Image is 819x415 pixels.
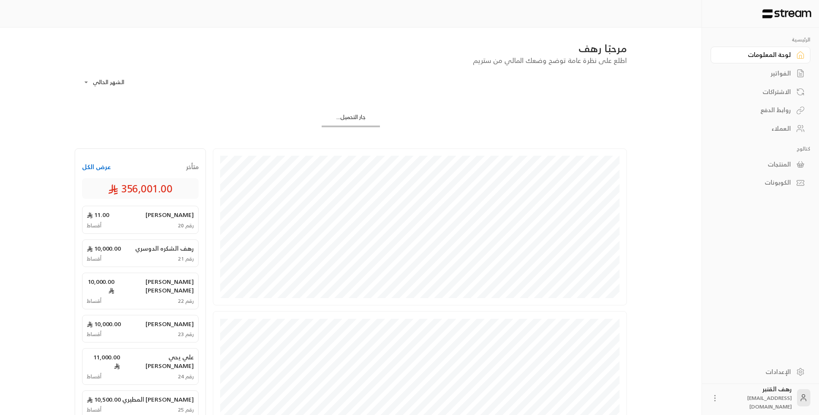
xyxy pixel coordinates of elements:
div: الإعدادات [721,368,791,376]
div: جار التحميل... [322,113,380,126]
div: رهف القنبر [724,385,792,411]
div: الشهر الحالي [79,71,144,94]
button: عرض الكل [82,163,111,171]
div: مرحبًا رهف [75,41,627,55]
span: أقساط [87,298,101,305]
a: لوحة المعلومات [711,47,810,63]
span: 10,500.00 [87,395,121,404]
span: 10,000.00 [87,244,121,253]
div: المنتجات [721,160,791,169]
a: روابط الدفع [711,102,810,119]
span: [PERSON_NAME] المطيري [122,395,194,404]
span: 10,000.00 [87,320,121,328]
span: [EMAIL_ADDRESS][DOMAIN_NAME] [747,393,792,411]
span: أقساط [87,331,101,338]
span: رقم 20 [178,222,194,229]
span: علي يحي [PERSON_NAME] [120,353,193,370]
span: رقم 21 [178,255,194,262]
div: روابط الدفع [721,106,791,114]
span: رقم 22 [178,298,194,305]
div: الكوبونات [721,178,791,187]
span: [PERSON_NAME] [145,320,194,328]
span: رقم 23 [178,331,194,338]
a: الاشتراكات [711,83,810,100]
span: 11,000.00 [87,353,120,370]
div: العملاء [721,124,791,133]
span: أقساط [87,255,101,262]
img: Logo [762,9,812,19]
span: [PERSON_NAME] [145,211,194,219]
span: أقساط [87,406,101,413]
span: متأخر [186,163,199,171]
span: 356,001.00 [108,182,173,195]
span: رقم 24 [178,373,194,380]
a: العملاء [711,120,810,137]
div: الفواتير [721,69,791,78]
div: لوحة المعلومات [721,50,791,59]
span: اطلع على نظرة عامة توضح وضعك المالي من ستريم [473,54,627,66]
a: الإعدادات [711,363,810,380]
a: الفواتير [711,65,810,82]
span: رهف الشكره الدوسري [135,244,194,253]
span: أقساط [87,373,101,380]
a: المنتجات [711,156,810,173]
span: 10,000.00 [87,277,114,295]
p: الرئيسية [711,36,810,43]
p: كتالوج [711,145,810,152]
span: أقساط [87,222,101,229]
span: 11.00 [87,211,109,219]
a: الكوبونات [711,174,810,191]
div: الاشتراكات [721,88,791,96]
span: رقم 25 [178,406,194,413]
span: [PERSON_NAME] [PERSON_NAME] [114,277,194,295]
